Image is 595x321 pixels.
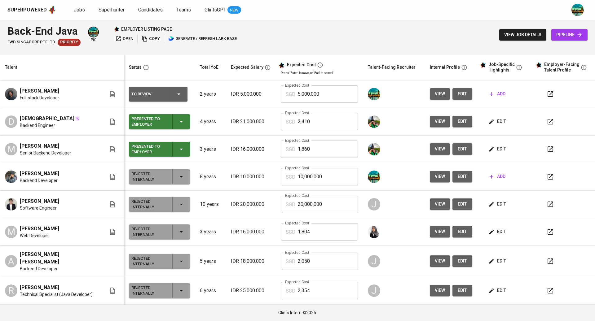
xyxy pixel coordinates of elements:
[138,6,164,14] a: Candidates
[368,255,380,267] div: J
[452,171,472,182] button: edit
[58,39,81,46] div: New Job received from Demand Team
[487,255,509,267] button: edit
[89,27,98,37] img: a5d44b89-0c59-4c54-99d0-a63b29d42bd3.jpg
[452,116,472,127] a: edit
[200,118,221,125] p: 4 years
[457,90,467,98] span: edit
[480,62,486,68] img: glints_star.svg
[200,258,221,265] p: 5 years
[5,115,17,128] div: D
[457,118,467,125] span: edit
[5,63,17,71] div: Talent
[48,5,56,15] img: app logo
[435,145,445,153] span: view
[452,255,472,267] a: edit
[114,34,135,44] a: open
[7,5,56,15] a: Superpoweredapp logo
[200,90,221,98] p: 2 years
[452,143,472,155] button: edit
[131,115,168,128] div: Presented to Employer
[227,7,241,13] span: NEW
[487,226,509,237] button: edit
[231,228,271,236] p: IDR 16.000.000
[430,116,450,127] button: view
[20,122,55,128] span: Backend Engineer
[20,95,59,101] span: Full-stack Developer
[5,226,17,238] div: M
[20,251,99,266] span: [PERSON_NAME] [PERSON_NAME]
[129,87,187,102] button: To Review
[457,257,467,265] span: edit
[200,63,218,71] div: Total YoE
[457,145,467,153] span: edit
[20,291,93,297] span: Technical Specialist (Java Developer)
[99,6,126,14] a: Superhunter
[20,266,58,272] span: Backend Developer
[5,171,17,183] img: Ilyan Ditama
[368,143,380,155] img: eva@glints.com
[140,34,161,44] button: copy
[20,142,59,150] span: [PERSON_NAME]
[452,285,472,296] button: edit
[99,7,125,13] span: Superhunter
[131,90,165,98] div: To Review
[131,170,168,184] div: Rejected Internally
[20,115,74,122] span: [DEMOGRAPHIC_DATA]
[452,226,472,237] button: edit
[20,87,59,95] span: [PERSON_NAME]
[5,143,17,155] div: M
[556,31,583,39] span: pipeline
[115,35,133,42] span: open
[286,287,295,295] p: SGD
[430,143,450,155] button: view
[142,35,160,42] span: copy
[138,7,163,13] span: Candidates
[435,200,445,208] span: view
[176,7,191,13] span: Teams
[286,146,295,153] p: SGD
[435,173,445,180] span: view
[430,226,450,237] button: view
[430,255,450,267] button: view
[20,232,49,239] span: Web Developer
[20,170,59,177] span: [PERSON_NAME]
[490,228,506,236] span: edit
[452,198,472,210] a: edit
[490,90,505,98] span: add
[368,226,380,238] img: sinta.windasari@glints.com
[168,35,237,42] span: generate / refresh lark base
[74,6,86,14] a: Jobs
[5,284,17,297] div: R
[58,39,81,45] span: Priority
[457,287,467,294] span: edit
[20,177,58,184] span: Backend Developer
[488,62,515,73] div: Job-Specific Highlights
[200,173,221,180] p: 8 years
[231,90,271,98] p: IDR 5.000.000
[430,285,450,296] button: view
[278,62,284,68] img: glints_star.svg
[231,63,263,71] div: Expected Salary
[7,24,81,39] div: Back-End Java
[286,228,295,236] p: SGD
[430,198,450,210] button: view
[200,201,221,208] p: 10 years
[452,88,472,100] button: edit
[167,34,238,44] button: lark generate / refresh lark base
[487,116,509,127] button: edit
[74,7,85,13] span: Jobs
[435,90,445,98] span: view
[368,88,380,100] img: a5d44b89-0c59-4c54-99d0-a63b29d42bd3.jpg
[430,171,450,182] button: view
[129,283,190,298] button: Rejected Internally
[131,225,168,239] div: Rejected Internally
[457,173,467,180] span: edit
[129,197,190,212] button: Rejected Internally
[487,88,508,100] button: add
[200,287,221,294] p: 6 years
[499,29,546,41] button: view job details
[5,255,17,267] div: A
